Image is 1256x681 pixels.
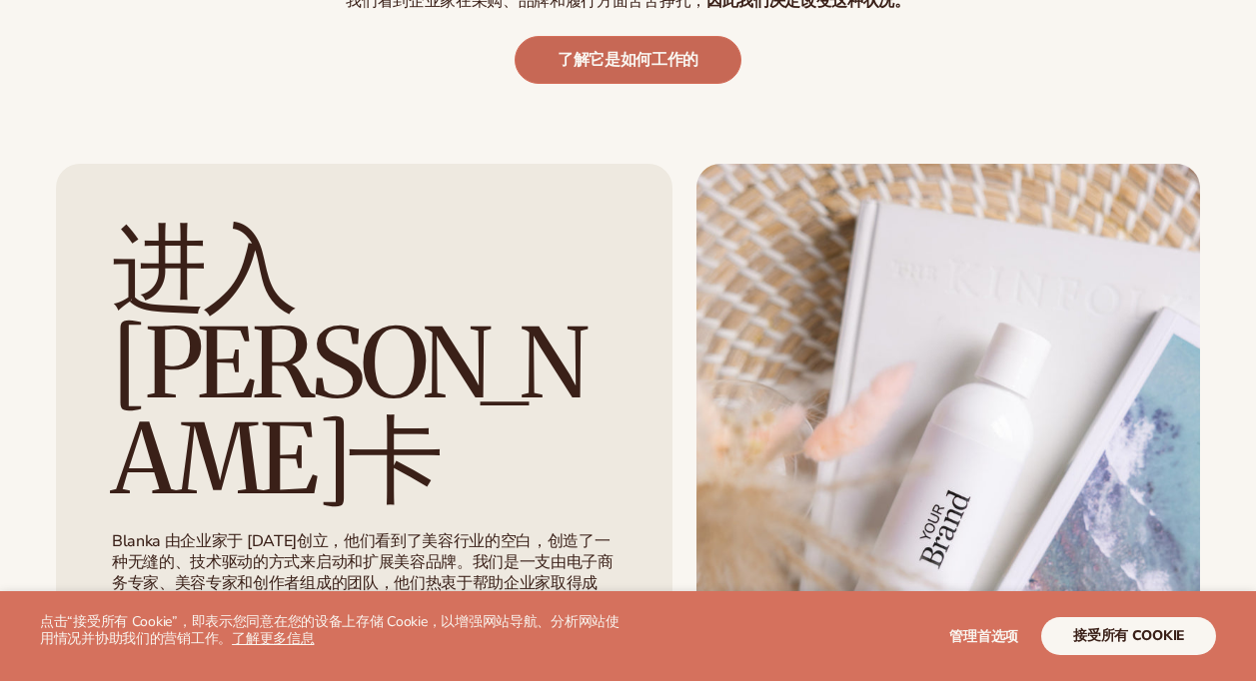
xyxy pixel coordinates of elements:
button: 管理首选项 [949,617,1018,655]
button: 接受所有 cookie [1041,617,1216,655]
a: 了解更多信息 [232,629,314,648]
span: 管理首选项 [949,627,1018,646]
a: 了解它是如何工作的 [515,36,741,84]
h2: 进入[PERSON_NAME]卡 [112,220,617,507]
p: Blanka 由企业家于 [DATE]创立，他们看到了美容行业的空白，创造了一种无缝的、技术驱动的方式来启动和扩展美容品牌。我们是一支由电子商务专家、美容专家和创作者组成的团队，他们热衷于帮助企... [112,531,617,614]
p: 点击“接受所有 Cookie”，即表示您同意在您的设备上存储 Cookie，以增强网站导航、分析网站使用情况并协助我们的营销工作。 [40,614,628,648]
